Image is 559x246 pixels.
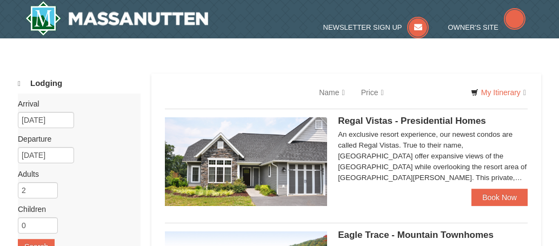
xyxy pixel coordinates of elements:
a: Book Now [471,189,528,206]
span: Regal Vistas - Presidential Homes [338,116,486,126]
label: Adults [18,169,132,179]
span: Eagle Trace - Mountain Townhomes [338,230,494,240]
img: 19218991-1-902409a9.jpg [165,117,327,206]
a: Massanutten Resort [25,1,208,36]
div: An exclusive resort experience, our newest condos are called Regal Vistas. True to their name, [G... [338,129,528,183]
a: Name [311,82,352,103]
label: Children [18,204,132,215]
img: Massanutten Resort Logo [25,1,208,36]
label: Arrival [18,98,132,109]
a: My Itinerary [464,84,533,101]
a: Owner's Site [448,23,525,31]
label: Departure [18,134,132,144]
span: Newsletter Sign Up [323,23,402,31]
span: Owner's Site [448,23,498,31]
a: Lodging [18,74,141,94]
a: Newsletter Sign Up [323,23,429,31]
a: Price [353,82,392,103]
